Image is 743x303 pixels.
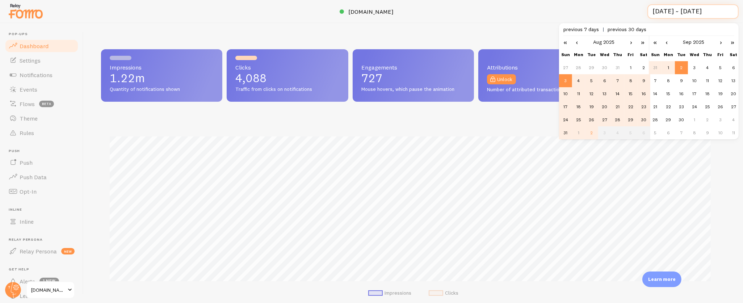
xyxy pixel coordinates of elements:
[611,113,624,126] td: 8/28/2025
[675,100,688,113] td: 9/23/2025
[701,74,714,87] td: 9/11/2025
[611,61,624,74] td: 7/31/2025
[662,74,675,87] td: 9/8/2025
[714,74,727,87] td: 9/12/2025
[701,61,714,74] td: 9/4/2025
[9,149,79,153] span: Push
[572,87,585,100] td: 8/11/2025
[487,74,516,84] a: Unlock
[4,184,79,199] a: Opt-In
[648,276,676,283] p: Learn more
[688,126,701,139] td: 10/8/2025
[361,72,465,84] p: 727
[20,278,35,285] span: Alerts
[4,111,79,126] a: Theme
[688,100,701,113] td: 9/24/2025
[637,48,650,61] th: Sat
[9,32,79,37] span: Pop-ups
[20,100,35,108] span: Flows
[701,126,714,139] td: 10/9/2025
[39,278,59,285] span: 1 new
[649,100,662,113] td: 9/21/2025
[701,87,714,100] td: 9/18/2025
[624,87,637,100] td: 8/15/2025
[20,188,37,195] span: Opt-In
[585,74,598,87] td: 8/5/2025
[611,126,624,139] td: 9/4/2025
[585,87,598,100] td: 8/12/2025
[487,87,591,93] span: Number of attributed transactions
[585,48,598,61] th: Tue
[598,113,611,126] td: 8/27/2025
[624,126,637,139] td: 9/5/2025
[585,126,598,139] td: 9/2/2025
[661,36,672,48] a: ‹
[662,100,675,113] td: 9/22/2025
[559,126,572,139] td: 8/31/2025
[8,2,44,20] img: fomo-relay-logo-orange.svg
[701,100,714,113] td: 9/25/2025
[649,48,662,61] th: Sun
[20,42,49,50] span: Dashboard
[624,48,637,61] th: Fri
[593,39,602,45] a: Aug
[559,74,572,87] td: 8/3/2025
[649,113,662,126] td: 9/28/2025
[9,267,79,272] span: Get Help
[585,61,598,74] td: 7/29/2025
[559,61,572,74] td: 7/27/2025
[20,129,34,136] span: Rules
[637,126,650,139] td: 9/6/2025
[20,248,57,255] span: Relay Persona
[4,155,79,170] a: Push
[571,36,582,48] a: ‹
[727,48,740,61] th: Sat
[608,26,646,33] span: previous 30 days
[701,113,714,126] td: 10/2/2025
[4,53,79,68] a: Settings
[598,61,611,74] td: 7/30/2025
[572,100,585,113] td: 8/18/2025
[688,48,701,61] th: Wed
[727,74,740,87] td: 9/13/2025
[110,72,214,84] p: 1.22m
[39,101,54,107] span: beta
[662,48,675,61] th: Mon
[572,113,585,126] td: 8/25/2025
[559,87,572,100] td: 8/10/2025
[649,126,662,139] td: 10/5/2025
[693,39,705,45] a: 2025
[642,272,681,287] div: Learn more
[662,61,675,74] td: 9/1/2025
[715,36,726,48] a: ›
[487,64,591,70] span: Attributions
[20,159,33,166] span: Push
[559,100,572,113] td: 8/17/2025
[624,100,637,113] td: 8/22/2025
[714,87,727,100] td: 9/19/2025
[4,214,79,229] a: Inline
[604,39,615,45] a: 2025
[675,61,688,74] td: 9/2/2025
[429,290,458,296] li: Clicks
[675,113,688,126] td: 9/30/2025
[598,74,611,87] td: 8/6/2025
[20,173,47,181] span: Push Data
[20,71,53,79] span: Notifications
[4,39,79,53] a: Dashboard
[727,126,740,139] td: 10/11/2025
[727,87,740,100] td: 9/20/2025
[9,237,79,242] span: Relay Persona
[624,113,637,126] td: 8/29/2025
[4,170,79,184] a: Push Data
[626,36,637,48] a: ›
[563,26,608,33] span: previous 7 days
[637,113,650,126] td: 8/30/2025
[714,126,727,139] td: 10/10/2025
[649,74,662,87] td: 9/7/2025
[4,97,79,111] a: Flows beta
[637,100,650,113] td: 8/23/2025
[20,218,34,225] span: Inline
[727,61,740,74] td: 9/6/2025
[675,126,688,139] td: 10/7/2025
